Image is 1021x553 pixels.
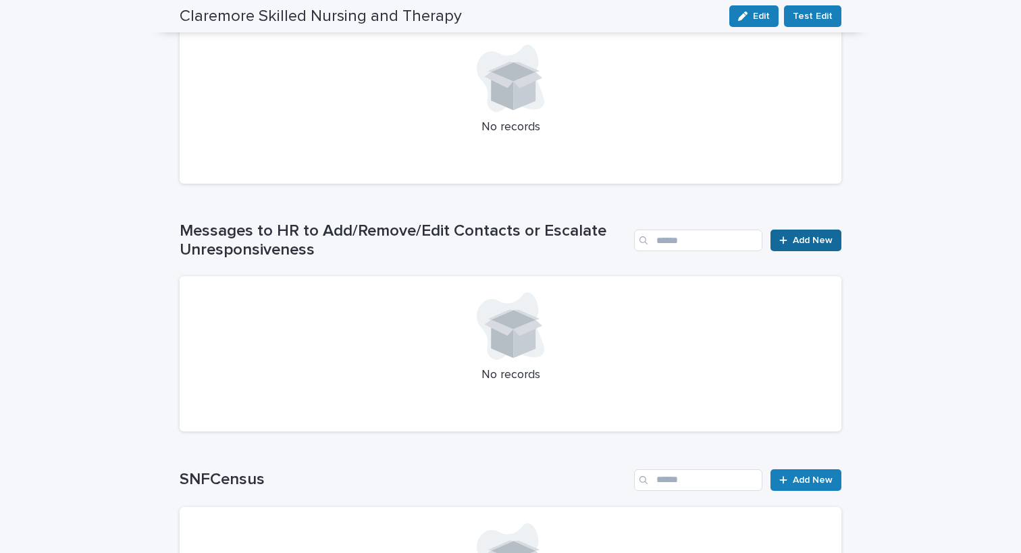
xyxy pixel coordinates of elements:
p: No records [196,120,825,135]
span: Add New [793,475,833,485]
span: Add New [793,236,833,245]
span: Test Edit [793,9,833,23]
button: Edit [729,5,779,27]
button: Test Edit [784,5,841,27]
span: Edit [753,11,770,21]
input: Search [634,230,762,251]
h1: Messages to HR to Add/Remove/Edit Contacts or Escalate Unresponsiveness [180,221,629,261]
p: No records [196,368,825,383]
h2: Claremore Skilled Nursing and Therapy [180,7,462,26]
a: Add New [770,469,841,491]
a: Add New [770,230,841,251]
h1: SNFCensus [180,470,629,490]
input: Search [634,469,762,491]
